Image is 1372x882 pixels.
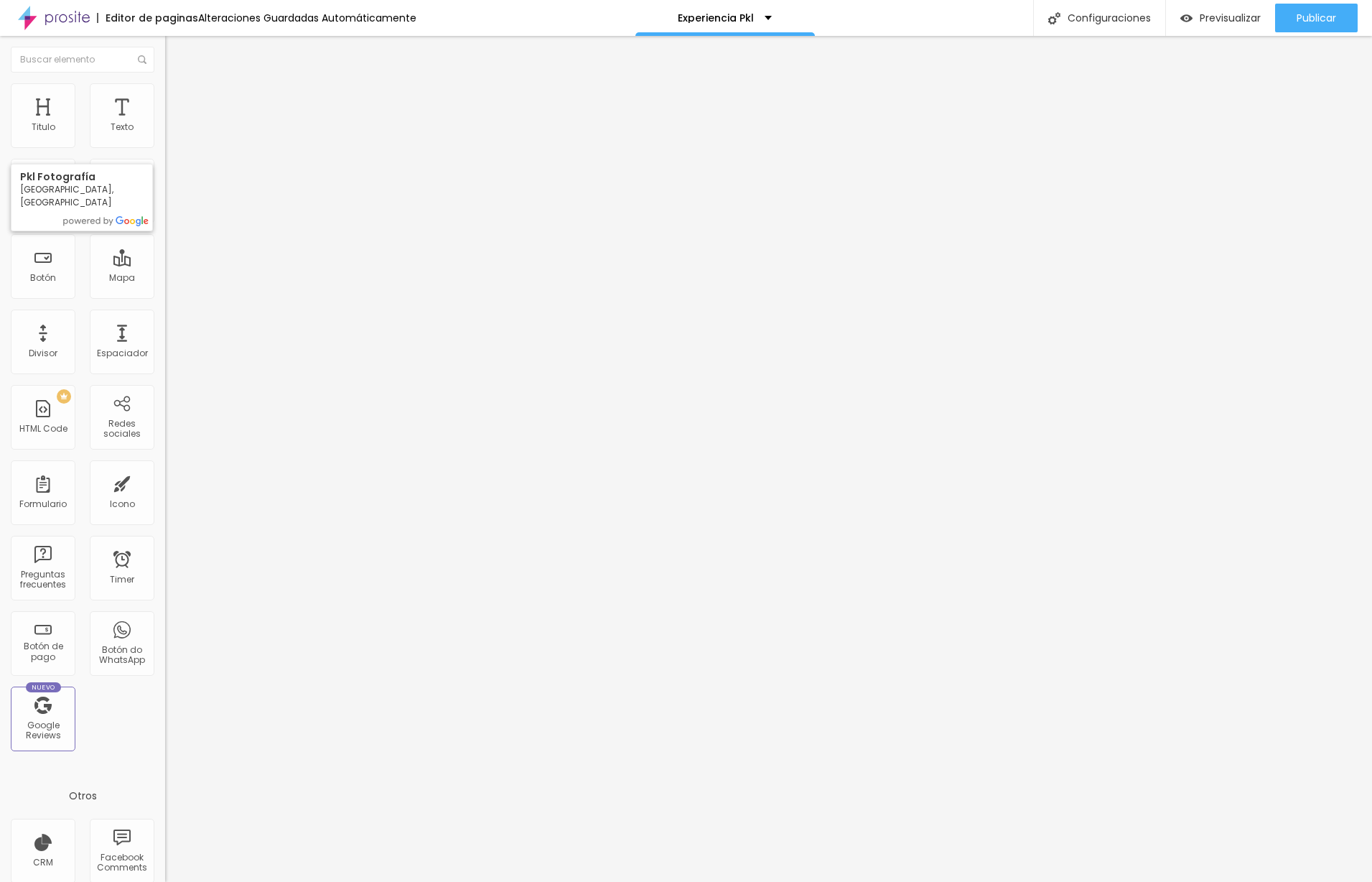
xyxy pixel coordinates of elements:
[1275,4,1358,32] button: Publicar
[29,348,57,358] div: Divisor
[93,645,150,666] div: Botón do WhatsApp
[678,13,754,23] p: Experiencia Pkl
[19,499,67,509] div: Formulario
[110,499,135,509] div: Icono
[1200,12,1261,24] span: Previsualizar
[1180,12,1193,24] img: view-1.svg
[32,122,55,132] div: Titulo
[198,13,416,23] div: Alteraciones Guardadas Automáticamente
[14,641,71,662] div: Botón de pago
[14,720,71,741] div: Google Reviews
[93,419,150,440] div: Redes sociales
[33,858,53,868] div: CRM
[1166,4,1275,32] button: Previsualizar
[97,348,148,358] div: Espaciador
[93,853,150,873] div: Facebook Comments
[1297,12,1336,24] span: Publicar
[138,55,146,64] img: Icone
[11,47,154,73] input: Buscar elemento
[14,570,71,590] div: Preguntas frecuentes
[19,424,67,434] div: HTML Code
[110,575,134,585] div: Timer
[30,273,56,283] div: Botón
[165,36,1372,882] iframe: Editor
[1048,12,1060,24] img: Icone
[111,122,134,132] div: Texto
[109,273,135,283] div: Mapa
[97,13,198,23] div: Editor de paginas
[26,682,61,692] div: Nuevo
